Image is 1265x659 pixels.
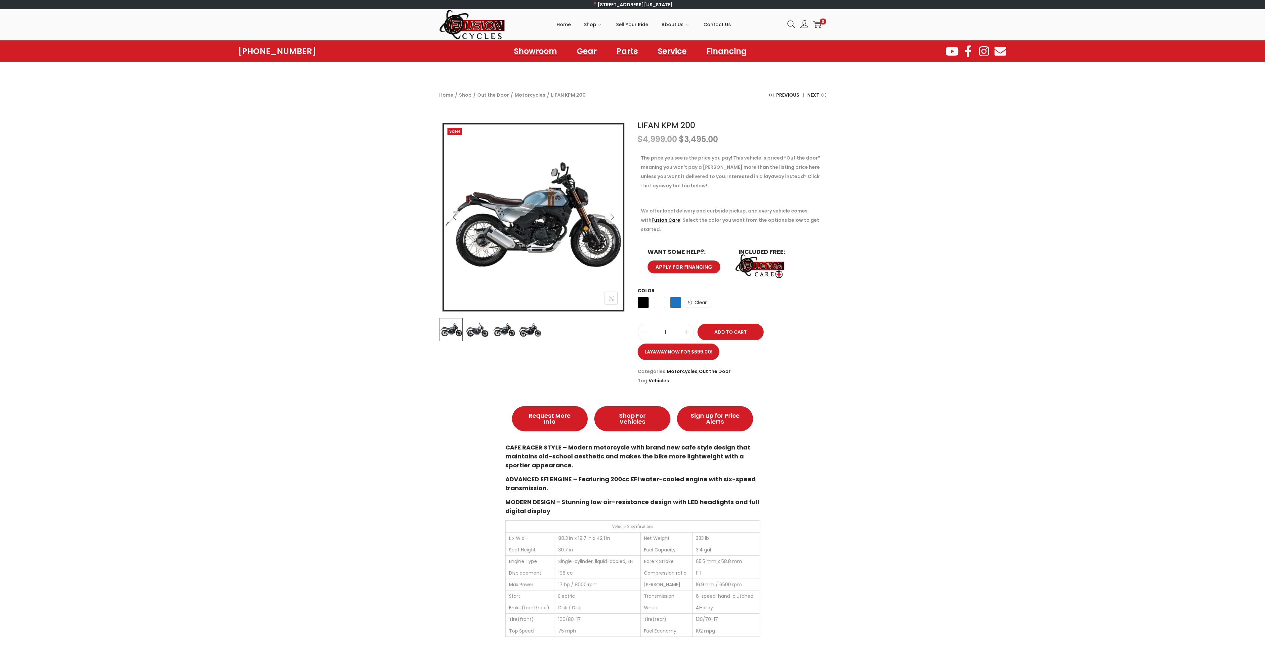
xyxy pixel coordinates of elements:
h6: INCLUDED FREE: [738,249,816,255]
td: Electric [555,590,640,602]
td: Engine Type [505,555,555,567]
img: Product image [440,318,463,341]
a: [STREET_ADDRESS][US_STATE] [592,1,673,8]
nav: Menu [507,44,753,59]
td: 333 lb [692,532,760,544]
td: Seat Height [505,544,555,555]
a: Gear [570,44,603,59]
td: 17 hp / 8000 rpm [555,579,640,590]
td: 30.7 in [555,544,640,555]
h6: WANT SOME HELP?: [648,249,725,255]
a: Parts [610,44,645,59]
img: Product image [519,318,542,341]
span: / [473,90,476,100]
td: Fuel Economy [641,625,693,636]
a: Layaway now for $699.00! [638,344,719,360]
a: [PHONE_NUMBER] [238,47,316,56]
a: Home [557,10,571,39]
h6: CAFE RACER STYLE – Modern motorcycle with brand new cafe style design that maintains old-school a... [505,443,760,470]
a: Shop For Vehicles [594,406,670,431]
span: / [511,90,513,100]
span: / [455,90,457,100]
td: 75 mph [555,625,640,636]
td: Single-cylinder, liquid-cooled, EFI [555,555,640,567]
img: Product image [492,318,516,341]
span: Shop [584,16,596,33]
a: Out the Door [477,92,509,98]
span: / [547,90,549,100]
span: About Us [661,16,684,33]
span: APPLY FOR FINANCING [655,264,712,269]
td: Wheel [641,602,693,613]
a: Next [807,90,826,105]
span: Next [807,90,819,100]
span: $ [679,134,684,145]
span: $ [638,134,643,145]
a: Clear [685,298,710,307]
td: Transmission [641,590,693,602]
button: Previous [447,210,462,224]
a: Shop [584,10,603,39]
td: 130/70-17 [692,613,760,625]
td: Max Power [505,579,555,590]
a: Home [439,92,453,98]
a: Showroom [507,44,564,59]
td: Displacement [505,567,555,579]
bdi: 4,999.00 [638,134,677,145]
td: 16.9 n.m / 6500 rpm [692,579,760,590]
a: APPLY FOR FINANCING [648,260,720,273]
td: Disk / Disk [555,602,640,613]
span: Categories: , [638,367,826,376]
span: Home [557,16,571,33]
td: Net Weight [641,532,693,544]
input: Product quantity [638,327,694,337]
span: Contact Us [703,16,731,33]
td: Fuel Capacity [641,544,693,555]
h6: MODERN DESIGN – Stunning low air-resistance design with LED headlights and full digital display [505,497,760,515]
a: Sell Your Ride [616,10,648,39]
span: Sell Your Ride [616,16,648,33]
label: Color [638,287,654,294]
img: Woostify retina logo [439,9,505,40]
td: Brake(front/rear) [505,602,555,613]
td: Compression ratio [641,567,693,579]
h6: ADVANCED EFI ENGINE – Featuring 200cc EFI water-cooled engine with six-speed transmission. [505,475,760,493]
td: 6-speed, hand-clutched [692,590,760,602]
td: Tire(rear) [641,613,693,625]
a: Request More Info [512,406,588,431]
span: Request More Info [525,413,575,425]
span: Tag: [638,376,826,385]
button: Add to Cart [697,324,764,340]
button: Next [605,210,619,224]
a: Motorcycles [515,92,545,98]
a: Motorcycles [667,368,697,375]
td: Tire(front) [505,613,555,625]
td: L x W x H [505,532,555,544]
td: Bore x Stroke [641,555,693,567]
img: 📍 [593,2,597,7]
td: Top Speed [505,625,555,636]
a: About Us [661,10,690,39]
td: Start [505,590,555,602]
td: 3.4 gal [692,544,760,555]
td: 102 mpg [692,625,760,636]
td: [PERSON_NAME] [641,579,693,590]
a: Contact Us [703,10,731,39]
span: Previous [776,90,799,100]
p: The price you see is the price you pay! This vehicle is priced “Out the door” meaning you won’t p... [641,153,823,190]
img: Product image [466,318,489,341]
a: Out the Door [699,368,731,375]
span: Vehicle Specifications [612,524,653,529]
span: LIFAN KPM 200 [551,90,586,100]
nav: Primary navigation [505,10,782,39]
span: Shop For Vehicles [608,413,657,425]
a: Financing [700,44,753,59]
a: Fusion Care [652,217,680,223]
td: 198 cc [555,567,640,579]
td: 11:1 [692,567,760,579]
a: 0 [813,21,821,28]
td: 65.5 mm x 58.8 mm [692,555,760,567]
a: Service [651,44,693,59]
p: We offer local delivery and curbside pickup, and every vehicle comes with ! Select the color you ... [641,206,823,234]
